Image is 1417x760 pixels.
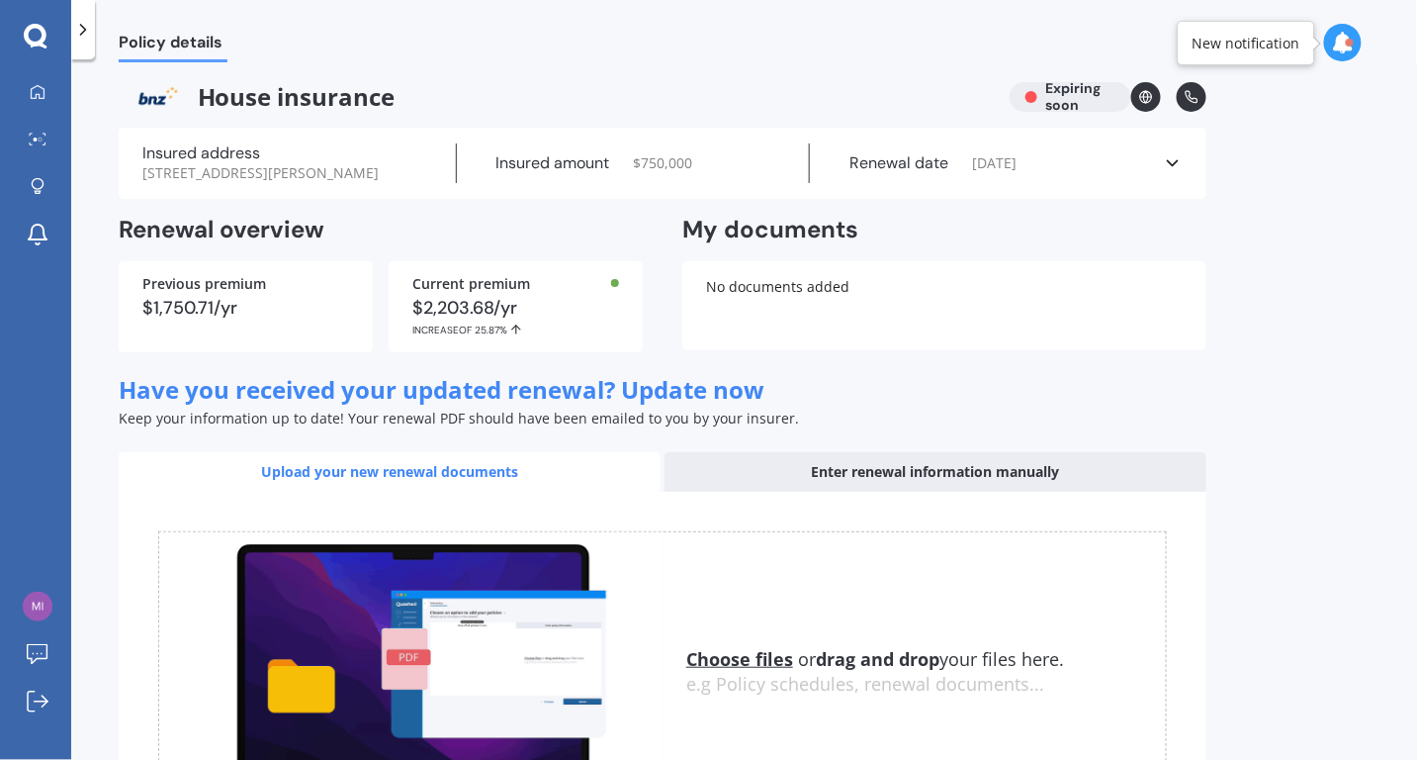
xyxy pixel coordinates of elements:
[1193,34,1300,53] div: New notification
[972,153,1017,173] span: [DATE]
[119,409,799,427] span: Keep your information up to date! Your renewal PDF should have been emailed to you by your insurer.
[412,277,619,291] div: Current premium
[119,82,994,112] span: House insurance
[412,324,475,336] span: INCREASE OF
[119,33,227,59] span: Policy details
[475,324,507,336] span: 25.87%
[682,261,1206,350] div: No documents added
[23,592,52,621] img: cb46322ffe2ab841a9ebb0ffe2317f21
[686,647,1064,671] span: or your files here.
[142,299,349,317] div: $1,750.71/yr
[634,153,693,173] span: $ 750,000
[119,373,764,406] span: Have you received your updated renewal? Update now
[142,277,349,291] div: Previous premium
[849,153,948,173] label: Renewal date
[142,163,379,183] span: [STREET_ADDRESS][PERSON_NAME]
[686,647,793,671] u: Choose files
[686,674,1166,696] div: e.g Policy schedules, renewal documents...
[816,647,939,671] b: drag and drop
[496,153,610,173] label: Insured amount
[682,215,858,245] h2: My documents
[664,452,1206,492] div: Enter renewal information manually
[119,452,661,492] div: Upload your new renewal documents
[142,143,260,163] label: Insured address
[412,299,619,336] div: $2,203.68/yr
[119,215,643,245] h2: Renewal overview
[119,82,198,112] img: BNZ.png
